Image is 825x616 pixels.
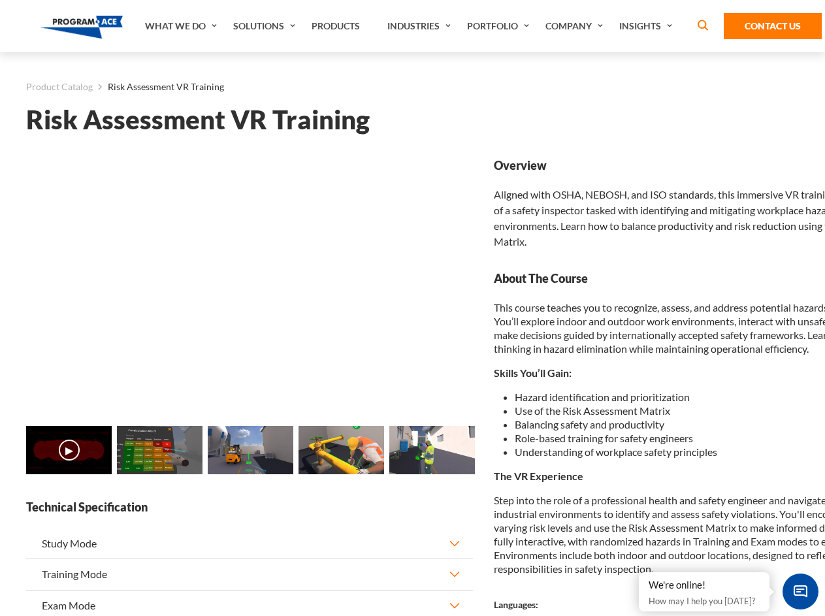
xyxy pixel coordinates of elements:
[40,16,123,39] img: Program-Ace
[724,13,822,39] a: Contact Us
[299,426,384,474] img: Risk Assessment VR Training - Preview 3
[208,426,293,474] img: Risk Assessment VR Training - Preview 2
[26,559,473,589] button: Training Mode
[26,499,473,515] strong: Technical Specification
[93,78,224,95] li: Risk Assessment VR Training
[26,78,93,95] a: Product Catalog
[26,528,473,559] button: Study Mode
[389,426,475,474] img: Risk Assessment VR Training - Preview 4
[649,579,760,592] div: We're online!
[59,440,80,461] button: ▶
[494,599,538,610] strong: Languages:
[117,426,202,474] img: Risk Assessment VR Training - Preview 1
[783,574,818,609] span: Chat Widget
[649,593,760,609] p: How may I help you [DATE]?
[26,157,473,409] iframe: Risk Assessment VR Training - Video 0
[26,426,112,474] img: Risk Assessment VR Training - Video 0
